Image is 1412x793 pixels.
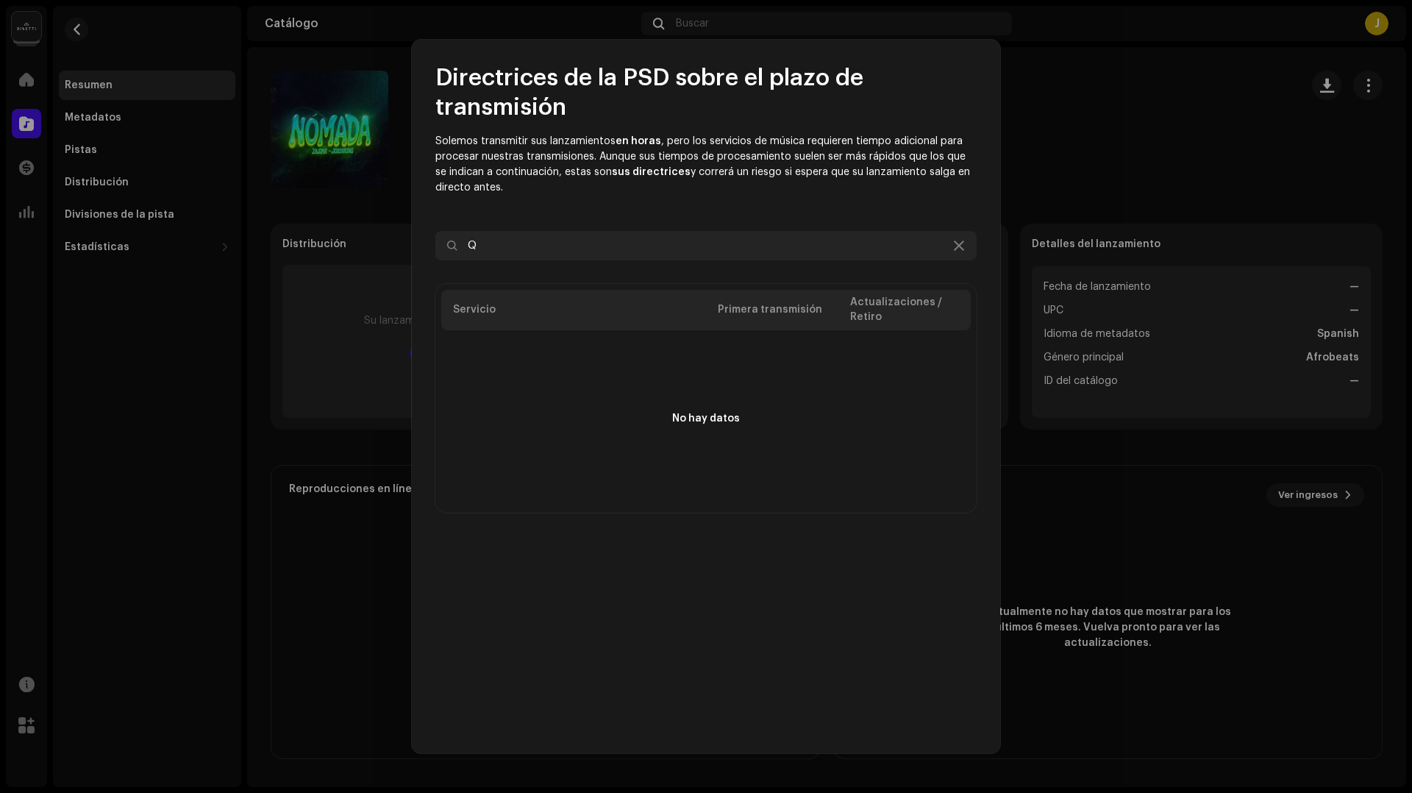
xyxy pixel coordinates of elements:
[706,290,838,330] th: Primera transmisión
[616,136,661,146] b: en horas
[435,231,977,260] input: Buscar
[435,134,977,196] p: Solemos transmitir sus lanzamientos , pero los servicios de música requieren tiempo adicional par...
[672,413,740,424] strong: No hay datos
[441,290,706,330] th: Servicio
[435,63,977,122] h2: Directrices de la PSD sobre el plazo de transmisión
[838,290,971,330] th: Actualizaciones / Retiro
[612,167,691,177] b: sus directrices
